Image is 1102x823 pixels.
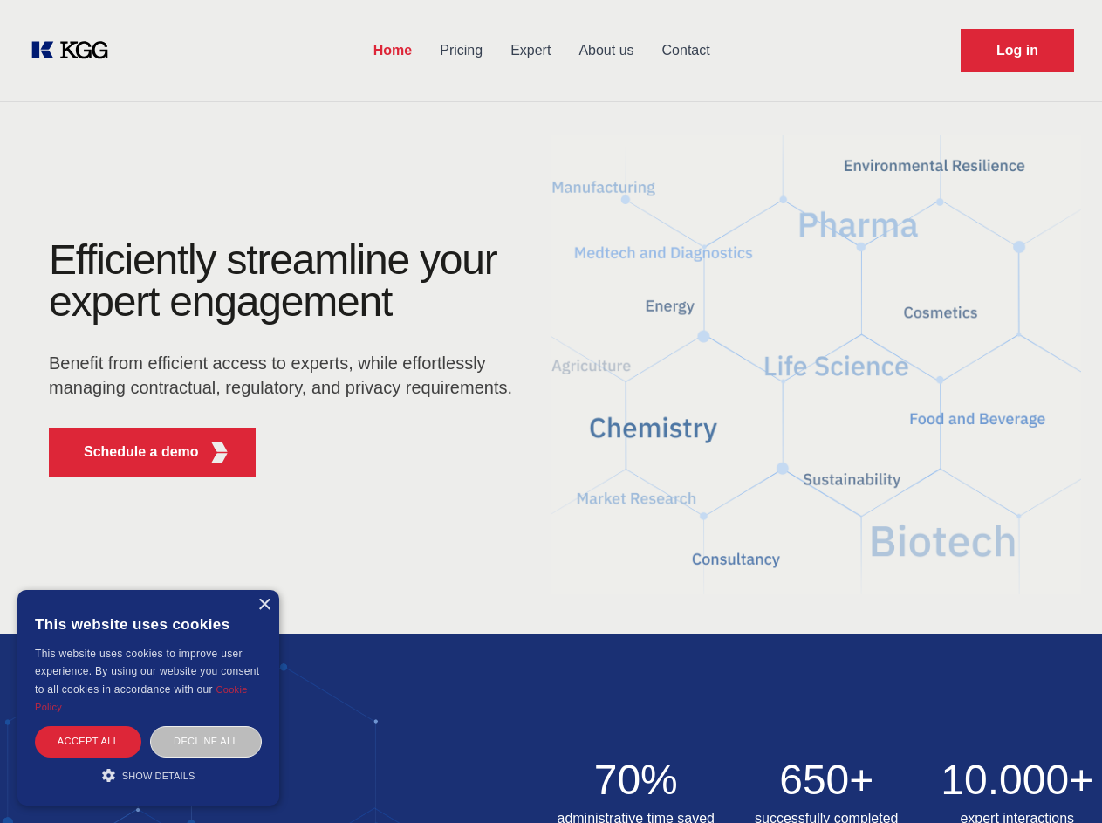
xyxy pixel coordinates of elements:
h2: 70% [551,759,722,801]
h2: 650+ [742,759,912,801]
span: Show details [122,771,195,781]
div: This website uses cookies [35,603,262,645]
a: Contact [648,28,724,73]
div: Show details [35,766,262,784]
a: About us [565,28,647,73]
a: Expert [496,28,565,73]
span: This website uses cookies to improve user experience. By using our website you consent to all coo... [35,648,259,696]
img: KGG Fifth Element RED [551,113,1082,616]
button: Schedule a demoKGG Fifth Element RED [49,428,256,477]
iframe: Chat Widget [1015,739,1102,823]
a: Cookie Policy [35,684,248,712]
a: Request Demo [961,29,1074,72]
div: Accept all [35,726,141,757]
a: Home [359,28,426,73]
div: Close [257,599,270,612]
img: KGG Fifth Element RED [209,442,230,463]
div: Decline all [150,726,262,757]
h1: Efficiently streamline your expert engagement [49,239,524,323]
a: KOL Knowledge Platform: Talk to Key External Experts (KEE) [28,37,122,65]
a: Pricing [426,28,496,73]
p: Benefit from efficient access to experts, while effortlessly managing contractual, regulatory, an... [49,351,524,400]
p: Schedule a demo [84,442,199,463]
